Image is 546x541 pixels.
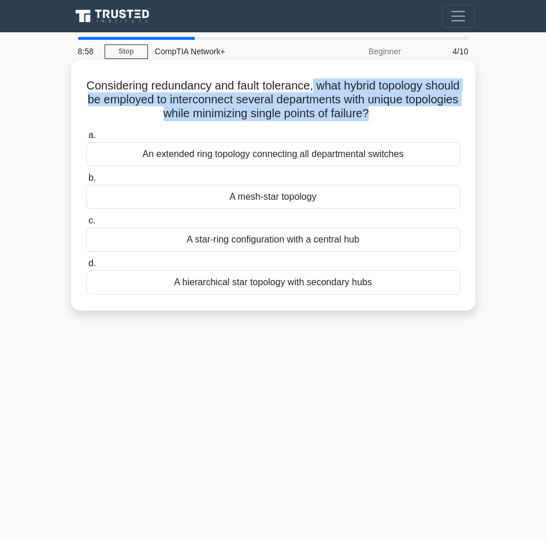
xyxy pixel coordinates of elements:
[88,173,96,182] span: b.
[86,270,460,294] div: A hierarchical star topology with secondary hubs
[88,130,96,140] span: a.
[307,40,408,63] div: Beginner
[442,5,474,28] button: Toggle navigation
[86,185,460,209] div: A mesh-star topology
[86,142,460,166] div: An extended ring topology connecting all departmental switches
[88,215,95,225] span: c.
[105,44,148,59] a: Stop
[86,227,460,252] div: A star-ring configuration with a central hub
[148,40,307,63] div: CompTIA Network+
[85,79,462,121] h5: Considering redundancy and fault tolerance, what hybrid topology should be employed to interconne...
[88,258,96,268] span: d.
[71,40,105,63] div: 8:58
[408,40,476,63] div: 4/10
